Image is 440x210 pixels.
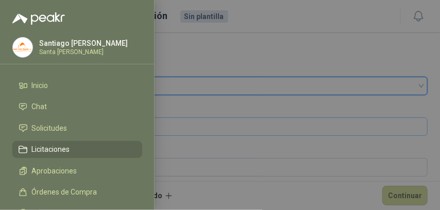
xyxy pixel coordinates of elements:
a: Licitaciones [12,141,142,159]
a: Chat [12,98,142,116]
span: Órdenes de Compra [32,188,97,196]
span: Aprobaciones [32,167,77,175]
span: Inicio [32,81,48,90]
img: Company Logo [13,38,32,57]
span: Solicitudes [32,124,67,132]
span: Licitaciones [32,145,70,153]
span: Chat [32,102,47,111]
a: Solicitudes [12,119,142,137]
a: Órdenes de Compra [12,184,142,201]
p: Santa [PERSON_NAME] [39,49,128,55]
img: Logo peakr [12,12,65,25]
a: Aprobaciones [12,162,142,180]
p: Santiago [PERSON_NAME] [39,40,128,47]
a: Inicio [12,77,142,94]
